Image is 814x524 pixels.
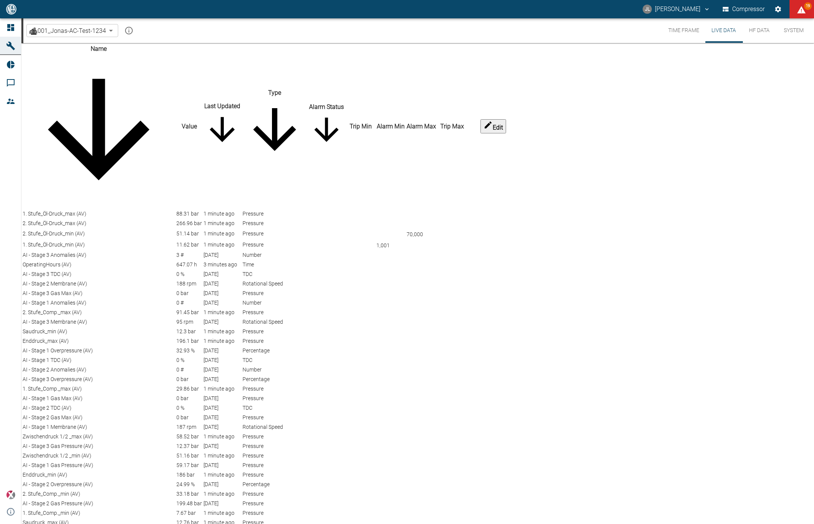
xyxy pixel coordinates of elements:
td: 1. Stufe_Öl-Druck_min (AV) [22,240,175,250]
td: AI - Stage 2 Gas Max (AV) [22,413,175,422]
div: 4/28/2025, 4:07:25 PM [203,280,241,288]
td: AI - Stage 2 TDC (AV) [22,404,175,412]
button: System [777,18,811,43]
th: Value [176,44,202,209]
th: Trip Min [346,44,375,209]
div: 10/8/2025, 10:33:12 AM [203,328,241,336]
div: 32.928 % [176,347,202,355]
td: Number [242,299,307,307]
td: AI - Stage 3 Gas Pressure (AV) [22,442,175,451]
td: Pressure [242,289,307,298]
div: 51.1380092859326 bar [176,230,202,238]
div: 95 rpm [176,318,202,326]
div: 0 % [176,356,202,364]
td: 2. Stufe_Comp._max (AV) [22,308,175,317]
td: Rotational Speed [242,318,307,326]
button: HF Data [742,18,777,43]
td: AI - Stage 1 Membrane (AV) [22,423,175,432]
div: 4/16/2025, 2:54:41 PM [203,251,241,259]
th: Trip Max [437,44,467,209]
td: Pressure [242,209,307,218]
div: 4/28/2025, 4:07:25 PM [203,299,241,307]
td: TDC [242,270,307,279]
td: AI - Stage 1 Overpressure (AV) [22,346,175,355]
div: 4/28/2025, 4:07:25 PM [203,480,241,488]
th: Type [242,44,307,209]
div: 4/28/2025, 4:07:25 PM [203,366,241,374]
div: 51.1614824219578 bar [176,452,202,460]
button: Settings [771,2,785,16]
div: 70,000 [407,229,436,238]
td: Rotational Speed [242,423,307,432]
td: 1. Stufe_Comp._min (AV) [22,509,175,518]
td: Rotational Speed [242,279,307,288]
div: 10/8/2025, 10:33:12 AM [203,490,241,498]
td: Enddruck_max (AV) [22,337,175,346]
td: AI - Stage 2 Anomalies (AV) [22,365,175,374]
td: Pressure [242,394,307,403]
div: 11.618363024354 bar [176,241,202,249]
td: Pressure [242,219,307,228]
th: Alarm Min [376,44,405,209]
div: 0 bar [176,375,202,383]
td: Pressure [242,442,307,451]
td: AI - Stage 1 Anomalies (AV) [22,299,175,307]
div: 4/28/2025, 4:07:25 PM [203,423,241,431]
td: 2. Stufe_Öl-Druck_min (AV) [22,229,175,239]
span: 001_Jonas-AC-Test-1234 [37,26,106,35]
div: 33.1810102921736 bar [176,490,202,498]
span: 19 [804,2,812,10]
span: sort-name [23,200,175,207]
div: 188 rpm [176,280,202,288]
button: ai-cas@nea-x.net [641,2,711,16]
td: AI - Stage 1 Gas Pressure (AV) [22,461,175,470]
div: 10/8/2025, 10:33:12 AM [203,308,241,316]
td: Pressure [242,451,307,460]
td: 2. Stufe_Comp._min (AV) [22,490,175,498]
div: 58.5183421910187 bar [176,433,202,441]
span: sort-time [203,143,241,150]
td: Enddruck_min (AV) [22,470,175,479]
div: 88.3097128935333 bar [176,210,202,218]
td: 1. Stufe_Öl-Druck_max (AV) [22,209,175,218]
div: 10/8/2025, 10:33:12 AM [203,452,241,460]
td: AI - Stage 3 Gas Max (AV) [22,289,175,298]
td: Number [242,251,307,260]
img: Xplore Logo [6,490,15,500]
div: 24.989 % [176,480,202,488]
div: 10/8/2025, 10:33:12 AM [203,471,241,479]
div: 199.484 bar [176,500,202,508]
div: 10/8/2025, 10:33:12 AM [203,509,241,517]
div: 4/16/2025, 2:54:41 PM [203,289,241,297]
div: 647.074939434167 h [176,261,202,269]
div: 12.2973044720311 bar [176,328,202,336]
th: Name [22,44,175,209]
td: AI - Stage 3 Overpressure (AV) [22,375,175,384]
div: 0 bar [176,394,202,402]
div: 4/28/2025, 4:07:25 PM [203,404,241,412]
div: 59.169 bar [176,461,202,469]
button: mission info [121,23,137,38]
button: Live Data [705,18,742,43]
img: logo [5,4,17,14]
button: Time Frame [662,18,705,43]
div: 10/8/2025, 10:33:12 AM [203,337,241,345]
td: Pressure [242,509,307,518]
div: 4/28/2025, 4:07:25 PM [203,500,241,508]
div: 10/8/2025, 10:33:12 AM [203,433,241,441]
div: 10/8/2025, 10:33:12 AM [203,241,241,249]
div: 4/16/2025, 2:54:41 PM [203,375,241,383]
td: AI - Stage 3 Anomalies (AV) [22,251,175,260]
td: Pressure [242,461,307,470]
div: 12.366177201784 bar [176,442,202,450]
div: 4/28/2025, 4:07:25 PM [203,461,241,469]
td: Pressure [242,384,307,393]
div: 4/28/2025, 4:07:25 PM [203,356,241,364]
span: sort-status [308,142,345,149]
th: Last Updated [203,44,241,209]
td: TDC [242,356,307,365]
td: AI - Stage 1 Gas Max (AV) [22,394,175,403]
div: 3 # [176,251,202,259]
td: AI - Stage 1 TDC (AV) [22,356,175,365]
div: 187 rpm [176,423,202,431]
